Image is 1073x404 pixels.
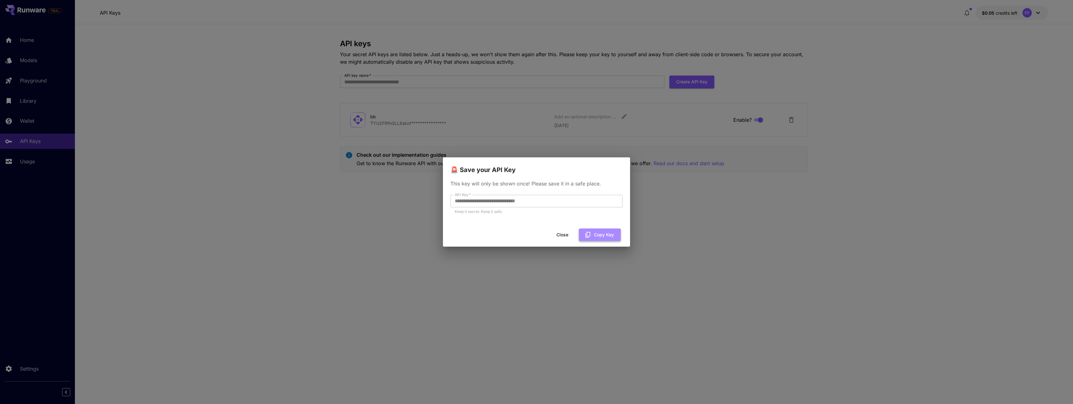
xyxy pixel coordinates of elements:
[548,229,576,241] button: Close
[455,209,618,215] p: Keep it secret. Keep it safe.
[450,180,623,187] p: This key will only be shown once! Please save it in a safe place.
[443,157,630,175] h2: 🚨 Save your API Key
[455,192,471,197] label: API Key
[579,229,621,241] button: Copy Key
